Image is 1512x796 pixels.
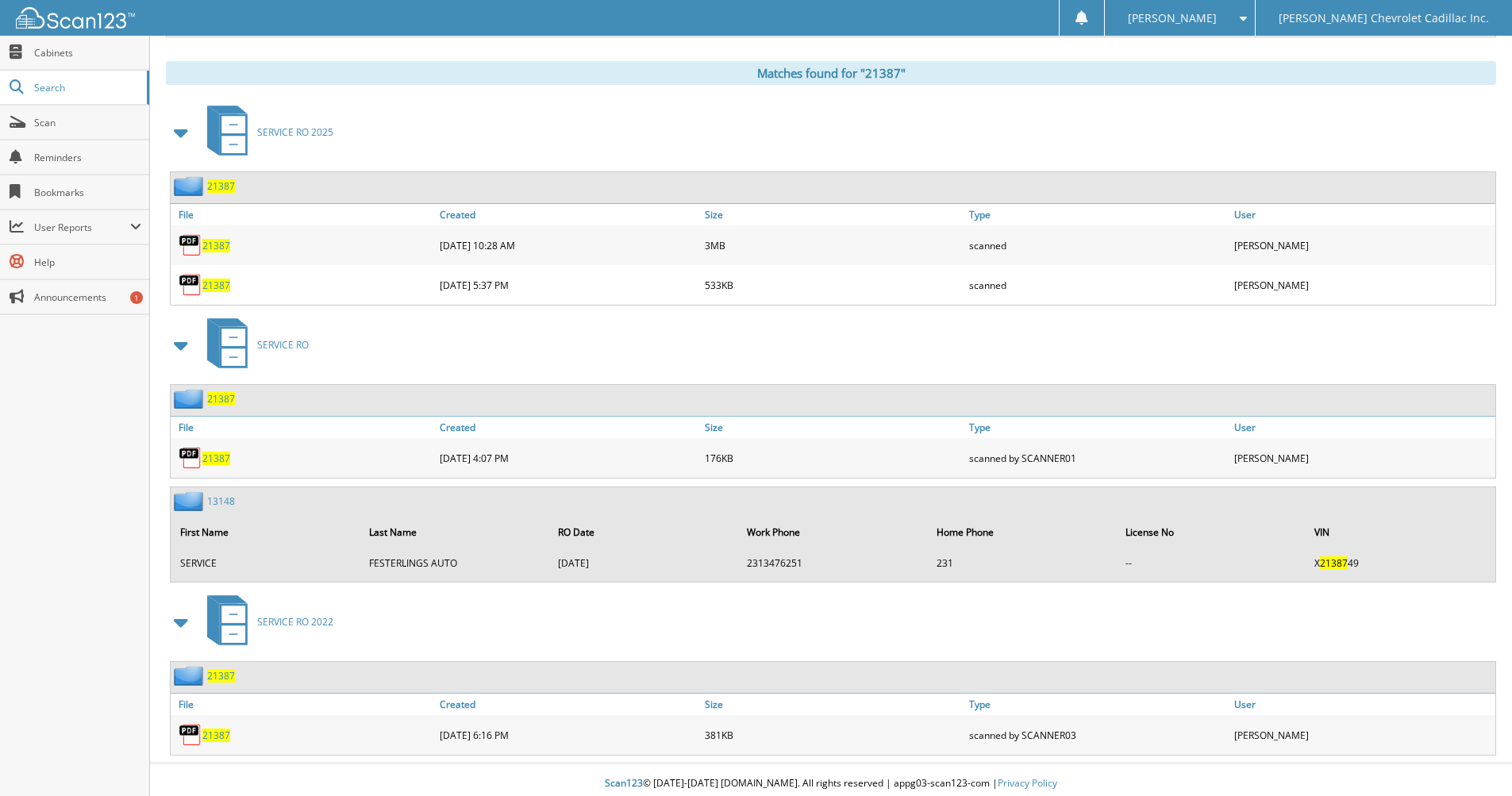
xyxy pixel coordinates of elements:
img: PDF.png [179,233,202,257]
span: [PERSON_NAME] Chevrolet Cadillac Inc. [1279,13,1489,23]
div: Matches found for "21387" [166,61,1496,85]
span: Search [34,81,139,94]
img: PDF.png [179,446,202,470]
span: Bookmarks [34,186,141,199]
div: scanned by SCANNER01 [965,442,1230,474]
a: Size [701,204,966,225]
span: Help [34,256,141,269]
a: Type [965,204,1230,225]
th: RO Date [550,516,737,548]
a: SERVICE RO [198,313,309,376]
td: 2313476251 [739,550,926,576]
th: Last Name [361,516,548,548]
a: 21387 [202,729,230,742]
div: 381KB [701,719,966,751]
a: Size [701,417,966,438]
div: [DATE] 6:16 PM [436,719,701,751]
td: -- [1118,550,1305,576]
a: File [171,694,436,715]
div: [PERSON_NAME] [1230,269,1495,301]
a: Created [436,417,701,438]
div: [DATE] 4:07 PM [436,442,701,474]
img: PDF.png [179,273,202,297]
span: User Reports [34,221,130,234]
span: 21387 [1320,556,1348,570]
img: folder2.png [174,389,207,409]
a: User [1230,417,1495,438]
div: [PERSON_NAME] [1230,719,1495,751]
a: 21387 [202,452,230,465]
div: 3MB [701,229,966,261]
span: Scan123 [605,776,643,790]
a: Created [436,694,701,715]
img: scan123-logo-white.svg [16,7,135,29]
span: SERVICE RO 2022 [257,615,333,629]
div: scanned by SCANNER03 [965,719,1230,751]
a: Size [701,694,966,715]
div: scanned [965,269,1230,301]
span: SERVICE RO 2025 [257,125,333,139]
div: [DATE] 10:28 AM [436,229,701,261]
td: 231 [929,550,1116,576]
img: folder2.png [174,491,207,511]
a: Created [436,204,701,225]
a: SERVICE RO 2025 [198,101,333,163]
th: Home Phone [929,516,1116,548]
td: [DATE] [550,550,737,576]
a: Privacy Policy [998,776,1057,790]
div: 176KB [701,442,966,474]
a: 21387 [207,669,235,683]
img: PDF.png [179,723,202,747]
a: 21387 [207,392,235,406]
span: Reminders [34,151,141,164]
a: 21387 [207,179,235,193]
span: Announcements [34,290,141,304]
span: Cabinets [34,46,141,60]
div: [DATE] 5:37 PM [436,269,701,301]
div: scanned [965,229,1230,261]
td: X 49 [1306,550,1494,576]
img: folder2.png [174,666,207,686]
a: Type [965,694,1230,715]
span: [PERSON_NAME] [1128,13,1217,23]
th: Work Phone [739,516,926,548]
a: User [1230,204,1495,225]
span: SERVICE RO [257,338,309,352]
a: SERVICE RO 2022 [198,590,333,653]
div: 1 [130,291,143,304]
th: VIN [1306,516,1494,548]
td: FESTERLINGS AUTO [361,550,548,576]
span: Scan [34,116,141,129]
a: Type [965,417,1230,438]
img: folder2.png [174,176,207,196]
div: 533KB [701,269,966,301]
a: 21387 [202,239,230,252]
a: File [171,204,436,225]
a: User [1230,694,1495,715]
div: [PERSON_NAME] [1230,229,1495,261]
th: First Name [172,516,360,548]
a: 13148 [207,494,235,508]
a: File [171,417,436,438]
th: License No [1118,516,1305,548]
td: SERVICE [172,550,360,576]
a: 21387 [202,279,230,292]
div: [PERSON_NAME] [1230,442,1495,474]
